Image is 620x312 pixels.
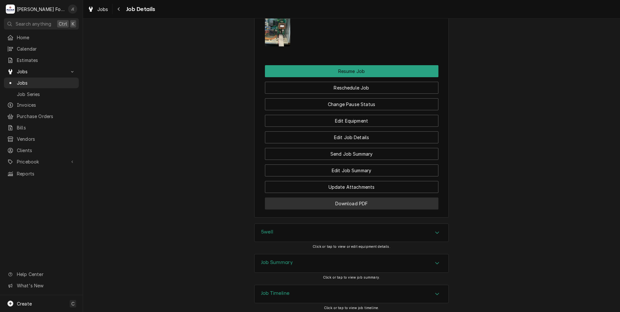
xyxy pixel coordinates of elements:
[265,176,438,193] div: Button Group Row
[4,89,79,100] a: Job Series
[265,94,438,110] div: Button Group Row
[4,122,79,133] a: Bills
[6,5,15,14] div: M
[4,156,79,167] a: Go to Pricebook
[265,65,438,77] div: Button Group Row
[4,78,79,88] a: Jobs
[254,223,449,242] div: 5well
[4,66,79,77] a: Go to Jobs
[72,20,75,27] span: K
[59,20,67,27] span: Ctrl
[17,91,76,98] span: Job Series
[17,68,66,75] span: Jobs
[4,280,79,291] a: Go to What's New
[4,145,79,156] a: Clients
[17,6,65,13] div: [PERSON_NAME] Food Equipment Service
[261,229,273,235] h3: 5well
[4,18,79,30] button: Search anythingCtrlK
[4,134,79,144] a: Vendors
[324,306,379,310] span: Click or tap to view job timeline.
[17,136,76,142] span: Vendors
[17,271,75,278] span: Help Center
[4,55,79,66] a: Estimates
[17,282,75,289] span: What's New
[16,20,51,27] span: Search anything
[4,168,79,179] a: Reports
[265,77,438,94] div: Button Group Row
[265,82,438,94] button: Reschedule Job
[97,6,108,13] span: Jobs
[265,127,438,143] div: Button Group Row
[265,110,438,127] div: Button Group Row
[17,147,76,154] span: Clients
[265,65,438,77] button: Resume Job
[265,198,438,210] button: Download PDF
[17,124,76,131] span: Bills
[254,254,449,273] div: Job Summary
[261,290,290,296] h3: Job Timeline
[255,224,448,242] button: Accordion Details Expand Trigger
[17,301,32,306] span: Create
[4,100,79,110] a: Invoices
[4,111,79,122] a: Purchase Orders
[261,259,293,266] h3: Job Summary
[255,285,448,303] button: Accordion Details Expand Trigger
[85,4,111,15] a: Jobs
[265,148,438,160] button: Send Job Summary
[71,300,75,307] span: C
[265,12,291,46] img: cZI9SvdXRbymAESRUPMx
[68,5,77,14] div: J(
[4,269,79,280] a: Go to Help Center
[124,5,155,14] span: Job Details
[265,1,438,52] div: Attachments
[265,164,438,176] button: Edit Job Summary
[17,158,66,165] span: Pricebook
[313,245,390,249] span: Click or tap to view or edit equipment details.
[68,5,77,14] div: Jeff Debigare (109)'s Avatar
[265,193,438,210] div: Button Group Row
[4,32,79,43] a: Home
[17,113,76,120] span: Purchase Orders
[265,7,438,52] span: Attachments
[114,4,124,14] button: Navigate back
[17,170,76,177] span: Reports
[255,285,448,303] div: Accordion Header
[265,65,438,210] div: Button Group
[255,254,448,272] button: Accordion Details Expand Trigger
[17,102,76,108] span: Invoices
[255,254,448,272] div: Accordion Header
[4,43,79,54] a: Calendar
[265,181,438,193] button: Update Attachments
[17,57,76,64] span: Estimates
[265,131,438,143] button: Edit Job Details
[265,115,438,127] button: Edit Equipment
[6,5,15,14] div: Marshall Food Equipment Service's Avatar
[265,143,438,160] div: Button Group Row
[323,275,380,280] span: Click or tap to view job summary.
[265,160,438,176] div: Button Group Row
[17,79,76,86] span: Jobs
[265,98,438,110] button: Change Pause Status
[254,285,449,304] div: Job Timeline
[255,224,448,242] div: Accordion Header
[17,34,76,41] span: Home
[17,45,76,52] span: Calendar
